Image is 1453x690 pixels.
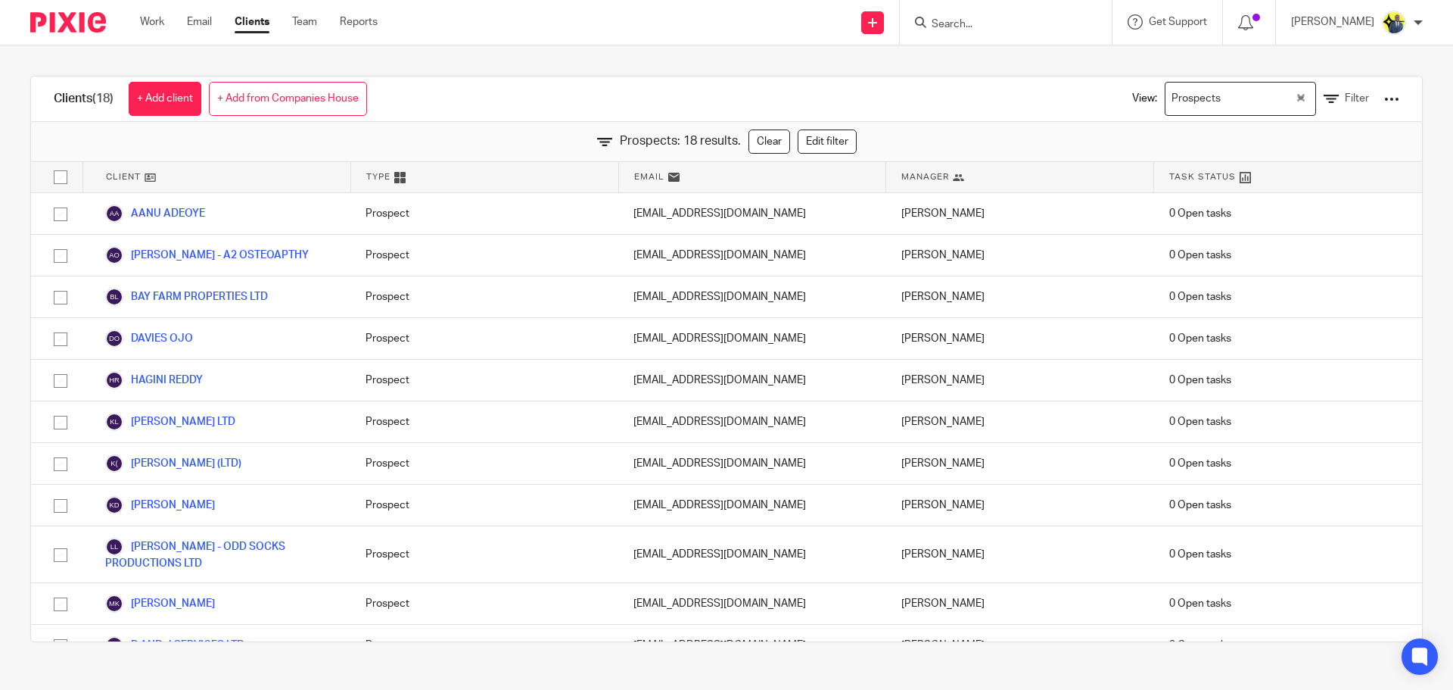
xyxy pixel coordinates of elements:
[105,371,123,389] img: svg%3E
[1291,14,1374,30] p: [PERSON_NAME]
[618,625,886,666] div: [EMAIL_ADDRESS][DOMAIN_NAME]
[748,130,790,154] a: Clear
[1345,93,1369,104] span: Filter
[618,193,886,234] div: [EMAIL_ADDRESS][DOMAIN_NAME]
[105,205,123,223] img: svg%3E
[350,276,618,317] div: Prospect
[1169,547,1231,562] span: 0 Open tasks
[105,496,215,514] a: [PERSON_NAME]
[30,12,106,33] img: Pixie
[187,14,212,30] a: Email
[105,538,335,571] a: [PERSON_NAME] - ODD SOCKS PRODUCTIONS LTD
[105,454,123,473] img: svg%3E
[1165,82,1316,116] div: Search for option
[105,288,123,306] img: svg%3E
[618,443,886,484] div: [EMAIL_ADDRESS][DOMAIN_NAME]
[886,318,1154,359] div: [PERSON_NAME]
[209,82,367,116] a: + Add from Companies House
[620,133,741,150] span: Prospects: 18 results.
[350,485,618,526] div: Prospect
[105,371,203,389] a: HAGINI REDDY
[350,443,618,484] div: Prospect
[105,595,123,613] img: svg%3E
[886,625,1154,666] div: [PERSON_NAME]
[105,538,123,556] img: svg%3E
[618,583,886,624] div: [EMAIL_ADDRESS][DOMAIN_NAME]
[350,235,618,276] div: Prospect
[105,329,193,348] a: DAVIES OJO
[105,205,205,223] a: AANU ADEOYE
[1169,456,1231,471] span: 0 Open tasks
[105,496,123,514] img: svg%3E
[886,443,1154,484] div: [PERSON_NAME]
[235,14,269,30] a: Clients
[340,14,378,30] a: Reports
[105,595,215,613] a: [PERSON_NAME]
[1149,17,1207,27] span: Get Support
[105,246,309,264] a: [PERSON_NAME] - A2 OSTEOAPTHY
[886,583,1154,624] div: [PERSON_NAME]
[54,91,114,107] h1: Clients
[618,318,886,359] div: [EMAIL_ADDRESS][DOMAIN_NAME]
[1169,373,1231,388] span: 0 Open tasks
[46,163,75,192] input: Select all
[618,360,886,401] div: [EMAIL_ADDRESS][DOMAIN_NAME]
[92,92,114,105] span: (18)
[886,276,1154,317] div: [PERSON_NAME]
[105,636,244,654] a: P AND J SERVICES LTD
[105,636,123,654] img: svg%3E
[618,526,886,582] div: [EMAIL_ADDRESS][DOMAIN_NAME]
[350,625,618,666] div: Prospect
[886,401,1154,442] div: [PERSON_NAME]
[886,235,1154,276] div: [PERSON_NAME]
[1169,289,1231,304] span: 0 Open tasks
[105,413,235,431] a: [PERSON_NAME] LTD
[1109,76,1399,121] div: View:
[1169,248,1231,263] span: 0 Open tasks
[105,288,268,306] a: BAY FARM PROPERTIES LTD
[1297,93,1305,105] button: Clear Selected
[105,246,123,264] img: svg%3E
[618,401,886,442] div: [EMAIL_ADDRESS][DOMAIN_NAME]
[886,485,1154,526] div: [PERSON_NAME]
[350,583,618,624] div: Prospect
[350,193,618,234] div: Prospect
[634,170,664,183] span: Email
[106,170,141,183] span: Client
[350,526,618,582] div: Prospect
[105,454,241,473] a: [PERSON_NAME] (LTD)
[901,170,949,183] span: Manager
[105,413,123,431] img: svg%3E
[1169,331,1231,346] span: 0 Open tasks
[1169,170,1236,183] span: Task Status
[930,18,1066,32] input: Search
[886,526,1154,582] div: [PERSON_NAME]
[1226,86,1293,112] input: Search for option
[129,82,201,116] a: + Add client
[886,360,1154,401] div: [PERSON_NAME]
[366,170,390,183] span: Type
[618,235,886,276] div: [EMAIL_ADDRESS][DOMAIN_NAME]
[618,276,886,317] div: [EMAIL_ADDRESS][DOMAIN_NAME]
[618,485,886,526] div: [EMAIL_ADDRESS][DOMAIN_NAME]
[292,14,317,30] a: Team
[886,193,1154,234] div: [PERSON_NAME]
[140,14,164,30] a: Work
[105,329,123,348] img: svg%3E
[350,401,618,442] div: Prospect
[350,318,618,359] div: Prospect
[798,130,857,154] a: Edit filter
[1169,206,1231,221] span: 0 Open tasks
[1169,498,1231,513] span: 0 Open tasks
[1169,414,1231,429] span: 0 Open tasks
[1169,596,1231,611] span: 0 Open tasks
[1382,11,1406,35] img: Dennis-Starbridge.jpg
[1168,86,1224,112] span: Prospects
[1169,638,1231,653] span: 0 Open tasks
[350,360,618,401] div: Prospect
